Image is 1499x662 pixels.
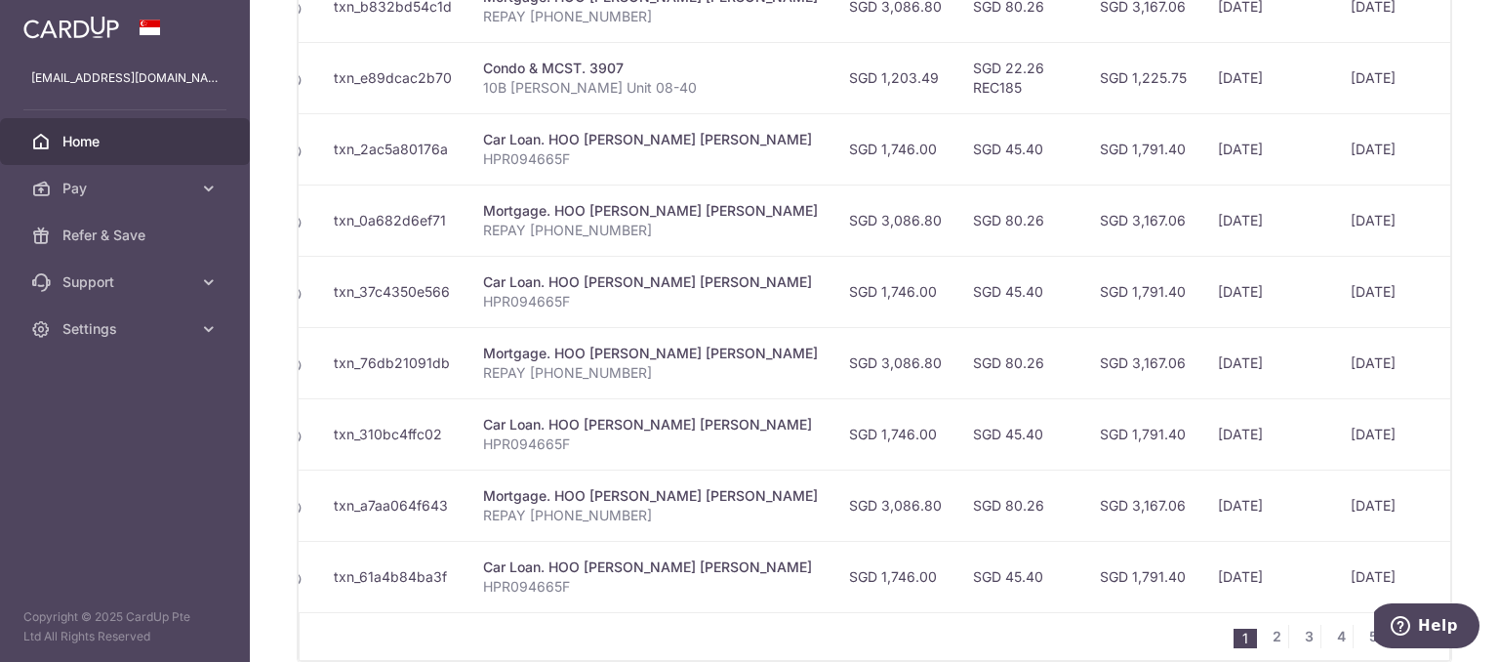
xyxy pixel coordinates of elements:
p: REPAY [PHONE_NUMBER] [483,363,818,383]
td: [DATE] [1202,42,1335,113]
td: SGD 80.26 [957,327,1084,398]
img: CardUp [23,16,119,39]
td: SGD 3,086.80 [833,470,957,541]
span: Settings [62,319,191,339]
td: [DATE] [1202,327,1335,398]
td: SGD 1,791.40 [1084,541,1202,612]
p: HPR094665F [483,434,818,454]
p: 10B [PERSON_NAME] Unit 08-40 [483,78,818,98]
td: SGD 1,225.75 [1084,42,1202,113]
td: [DATE] [1202,398,1335,470]
p: REPAY [PHONE_NUMBER] [483,506,818,525]
p: HPR094665F [483,149,818,169]
td: [DATE] [1335,398,1446,470]
td: SGD 3,167.06 [1084,327,1202,398]
td: [DATE] [1335,42,1446,113]
div: Mortgage. HOO [PERSON_NAME] [PERSON_NAME] [483,344,818,363]
td: SGD 1,791.40 [1084,113,1202,185]
div: Car Loan. HOO [PERSON_NAME] [PERSON_NAME] [483,272,818,292]
a: 4 [1329,625,1353,648]
td: txn_61a4b84ba3f [318,541,467,612]
td: SGD 1,746.00 [833,541,957,612]
a: 3 [1297,625,1320,648]
td: SGD 1,746.00 [833,256,957,327]
td: txn_e89dcac2b70 [318,42,467,113]
td: [DATE] [1202,470,1335,541]
td: [DATE] [1335,541,1446,612]
iframe: Opens a widget where you can find more information [1374,603,1479,652]
td: SGD 1,746.00 [833,398,957,470]
td: txn_a7aa064f643 [318,470,467,541]
div: Car Loan. HOO [PERSON_NAME] [PERSON_NAME] [483,415,818,434]
td: [DATE] [1202,541,1335,612]
div: Condo & MCST. 3907 [483,59,818,78]
td: [DATE] [1335,113,1446,185]
span: Pay [62,179,191,198]
nav: pager [1234,613,1449,660]
td: SGD 80.26 [957,470,1084,541]
div: Car Loan. HOO [PERSON_NAME] [PERSON_NAME] [483,130,818,149]
td: txn_76db21091db [318,327,467,398]
td: [DATE] [1202,256,1335,327]
td: SGD 3,086.80 [833,185,957,256]
div: Mortgage. HOO [PERSON_NAME] [PERSON_NAME] [483,201,818,221]
td: SGD 80.26 [957,185,1084,256]
td: SGD 22.26 REC185 [957,42,1084,113]
td: SGD 45.40 [957,113,1084,185]
p: HPR094665F [483,577,818,597]
td: txn_2ac5a80176a [318,113,467,185]
td: SGD 1,203.49 [833,42,957,113]
p: HPR094665F [483,292,818,311]
td: [DATE] [1335,185,1446,256]
td: [DATE] [1202,113,1335,185]
span: Home [62,132,191,151]
p: [EMAIL_ADDRESS][DOMAIN_NAME] [31,68,219,88]
td: SGD 1,791.40 [1084,398,1202,470]
td: [DATE] [1335,327,1446,398]
a: 2 [1265,625,1288,648]
td: SGD 3,086.80 [833,327,957,398]
td: SGD 45.40 [957,256,1084,327]
td: [DATE] [1335,470,1446,541]
td: SGD 1,791.40 [1084,256,1202,327]
a: 5 [1361,625,1385,648]
td: txn_37c4350e566 [318,256,467,327]
div: Mortgage. HOO [PERSON_NAME] [PERSON_NAME] [483,486,818,506]
td: SGD 1,746.00 [833,113,957,185]
span: Refer & Save [62,226,191,245]
li: 1 [1234,629,1257,648]
td: SGD 3,167.06 [1084,470,1202,541]
td: txn_0a682d6ef71 [318,185,467,256]
p: REPAY [PHONE_NUMBER] [483,7,818,26]
span: Support [62,272,191,292]
td: SGD 45.40 [957,398,1084,470]
td: SGD 3,167.06 [1084,185,1202,256]
div: Car Loan. HOO [PERSON_NAME] [PERSON_NAME] [483,558,818,577]
p: REPAY [PHONE_NUMBER] [483,221,818,240]
td: SGD 45.40 [957,541,1084,612]
td: [DATE] [1335,256,1446,327]
td: txn_310bc4ffc02 [318,398,467,470]
td: [DATE] [1202,185,1335,256]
